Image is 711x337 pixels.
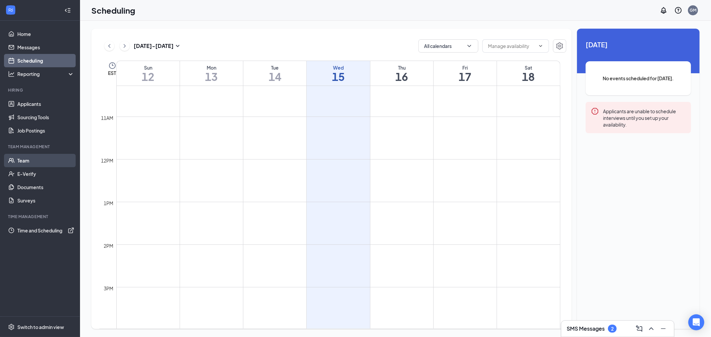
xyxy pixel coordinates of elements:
a: October 17, 2025 [434,61,497,86]
span: EST [108,70,116,76]
div: Reporting [17,71,75,77]
a: Messages [17,41,74,54]
button: ChevronRight [120,41,130,51]
span: [DATE] [586,39,691,50]
div: Mon [180,64,243,71]
svg: SmallChevronDown [174,42,182,50]
div: Applicants are unable to schedule interviews until you set up your availability. [603,107,686,128]
a: October 15, 2025 [307,61,370,86]
a: Home [17,27,74,41]
a: Time and SchedulingExternalLink [17,224,74,237]
button: ChevronUp [646,323,657,334]
div: 1pm [103,199,115,207]
span: No events scheduled for [DATE]. [599,75,678,82]
button: Settings [553,39,566,53]
div: Sun [117,64,180,71]
a: E-Verify [17,167,74,180]
svg: ChevronUp [647,325,655,333]
a: Team [17,154,74,167]
button: ComposeMessage [634,323,645,334]
button: Minimize [658,323,669,334]
a: Documents [17,180,74,194]
div: Open Intercom Messenger [688,314,704,330]
div: Wed [307,64,370,71]
svg: QuestionInfo [674,6,682,14]
h1: 14 [243,71,306,82]
div: Hiring [8,87,73,93]
h1: 15 [307,71,370,82]
button: All calendarsChevronDown [418,39,478,53]
a: Surveys [17,194,74,207]
svg: ChevronRight [121,42,128,50]
a: October 13, 2025 [180,61,243,86]
h1: Scheduling [91,5,135,16]
div: Team Management [8,144,73,150]
button: ChevronLeft [104,41,114,51]
a: October 14, 2025 [243,61,306,86]
svg: ComposeMessage [635,325,643,333]
input: Manage availability [488,42,535,50]
div: 4pm [103,327,115,335]
h1: 12 [117,71,180,82]
svg: Settings [8,324,15,330]
div: Thu [370,64,433,71]
a: October 16, 2025 [370,61,433,86]
svg: ChevronDown [466,43,473,49]
svg: Analysis [8,71,15,77]
svg: ChevronDown [538,43,543,49]
div: 2pm [103,242,115,249]
a: Sourcing Tools [17,111,74,124]
div: Fri [434,64,497,71]
div: Tue [243,64,306,71]
svg: Clock [108,62,116,70]
a: October 18, 2025 [497,61,560,86]
div: GM [690,7,696,13]
svg: Notifications [660,6,668,14]
div: Sat [497,64,560,71]
a: Job Postings [17,124,74,137]
h1: 17 [434,71,497,82]
h1: 16 [370,71,433,82]
svg: Error [591,107,599,115]
h3: SMS Messages [567,325,605,332]
a: October 12, 2025 [117,61,180,86]
div: 2 [611,326,614,332]
div: TIME MANAGEMENT [8,214,73,219]
h1: 18 [497,71,560,82]
a: Scheduling [17,54,74,67]
svg: Minimize [659,325,667,333]
a: Applicants [17,97,74,111]
svg: WorkstreamLogo [7,7,14,13]
svg: ChevronLeft [106,42,113,50]
h1: 13 [180,71,243,82]
div: 11am [100,114,115,122]
div: 3pm [103,285,115,292]
div: 12pm [100,157,115,164]
h3: [DATE] - [DATE] [134,42,174,50]
div: Switch to admin view [17,324,64,330]
svg: Collapse [64,7,71,14]
svg: Settings [556,42,564,50]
